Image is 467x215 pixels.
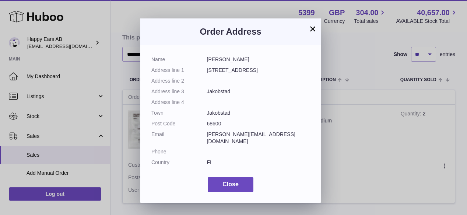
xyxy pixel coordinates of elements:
h3: Order Address [151,26,310,38]
dt: Country [151,159,207,166]
dt: Post Code [151,120,207,127]
dt: Phone [151,148,207,155]
dt: Name [151,56,207,63]
dd: FI [207,159,310,166]
span: Close [222,181,239,187]
dt: Address line 3 [151,88,207,95]
dd: [PERSON_NAME] [207,56,310,63]
dd: Jakobstad [207,88,310,95]
dd: [STREET_ADDRESS] [207,67,310,74]
button: × [308,24,317,33]
dt: Address line 2 [151,77,207,84]
dt: Address line 1 [151,67,207,74]
dd: Jakobstad [207,110,310,117]
dt: Address line 4 [151,99,207,106]
dd: 68600 [207,120,310,127]
button: Close [208,177,253,192]
dd: [PERSON_NAME][EMAIL_ADDRESS][DOMAIN_NAME] [207,131,310,145]
dt: Email [151,131,207,145]
dt: Town [151,110,207,117]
